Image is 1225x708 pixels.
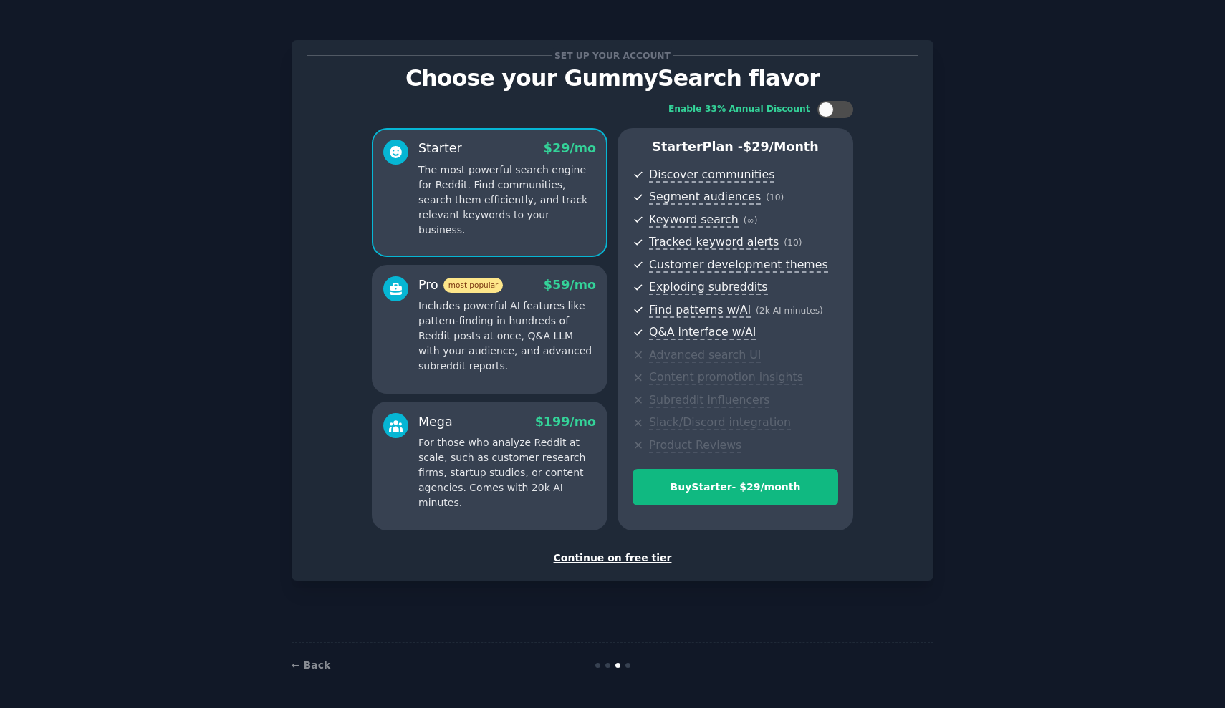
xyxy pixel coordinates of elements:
span: $ 29 /month [743,140,819,154]
p: The most powerful search engine for Reddit. Find communities, search them efficiently, and track ... [418,163,596,238]
div: Enable 33% Annual Discount [668,103,810,116]
span: Q&A interface w/AI [649,325,756,340]
span: Discover communities [649,168,774,183]
p: Includes powerful AI features like pattern-finding in hundreds of Reddit posts at once, Q&A LLM w... [418,299,596,374]
span: Customer development themes [649,258,828,273]
span: Find patterns w/AI [649,303,751,318]
span: $ 59 /mo [544,278,596,292]
button: BuyStarter- $29/month [633,469,838,505]
span: Segment audiences [649,190,761,205]
span: ( ∞ ) [744,215,758,226]
span: Exploding subreddits [649,280,767,295]
span: Tracked keyword alerts [649,235,779,250]
span: Advanced search UI [649,348,761,363]
span: Keyword search [649,213,739,228]
span: ( 10 ) [766,193,784,203]
div: Buy Starter - $ 29 /month [633,480,837,495]
span: Slack/Discord integration [649,415,791,430]
span: most popular [443,278,504,293]
span: ( 10 ) [784,238,802,248]
div: Mega [418,413,453,431]
div: Continue on free tier [307,551,918,566]
span: Content promotion insights [649,370,803,385]
span: Product Reviews [649,438,741,453]
span: ( 2k AI minutes ) [756,306,823,316]
a: ← Back [292,659,330,671]
p: Choose your GummySearch flavor [307,66,918,91]
div: Starter [418,140,462,157]
div: Pro [418,276,503,294]
span: Subreddit influencers [649,393,769,408]
p: For those who analyze Reddit at scale, such as customer research firms, startup studios, or conte... [418,435,596,510]
span: $ 199 /mo [535,414,596,429]
p: Starter Plan - [633,138,838,156]
span: $ 29 /mo [544,141,596,155]
span: Set up your account [552,48,673,63]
